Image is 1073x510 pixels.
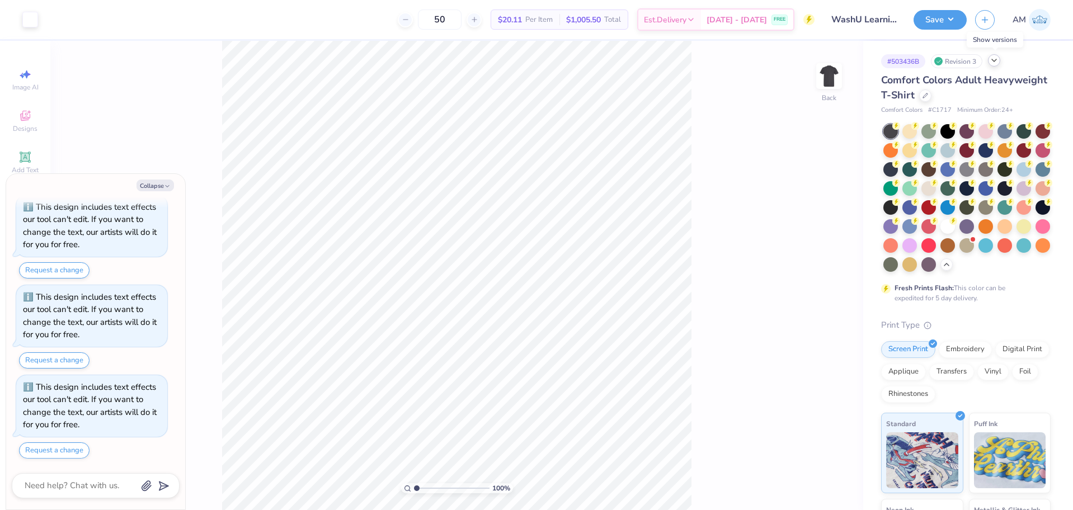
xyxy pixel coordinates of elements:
[881,319,1051,332] div: Print Type
[881,54,925,68] div: # 503436B
[929,363,974,380] div: Transfers
[566,14,601,26] span: $1,005.50
[931,54,982,68] div: Revision 3
[23,201,157,251] div: This design includes text effects our tool can't edit. If you want to change the text, our artist...
[19,262,90,278] button: Request a change
[644,14,686,26] span: Est. Delivery
[886,432,958,488] img: Standard
[881,363,926,380] div: Applique
[974,432,1046,488] img: Puff Ink
[23,381,157,431] div: This design includes text effects our tool can't edit. If you want to change the text, our artist...
[818,65,840,87] img: Back
[23,291,157,341] div: This design includes text effects our tool can't edit. If you want to change the text, our artist...
[19,352,90,369] button: Request a change
[928,106,952,115] span: # C1717
[1013,9,1051,31] a: AM
[418,10,462,30] input: – –
[774,16,785,23] span: FREE
[974,418,997,429] span: Puff Ink
[12,166,39,174] span: Add Text
[914,10,967,30] button: Save
[881,386,935,403] div: Rhinestones
[604,14,621,26] span: Total
[822,93,836,103] div: Back
[939,341,992,358] div: Embroidery
[995,341,1050,358] div: Digital Print
[823,8,905,31] input: Untitled Design
[895,284,954,292] strong: Fresh Prints Flash:
[707,14,767,26] span: [DATE] - [DATE]
[895,283,1032,303] div: This color can be expedited for 5 day delivery.
[492,483,510,493] span: 100 %
[12,83,39,92] span: Image AI
[881,106,923,115] span: Comfort Colors
[498,14,522,26] span: $20.11
[977,363,1009,380] div: Vinyl
[957,106,1013,115] span: Minimum Order: 24 +
[525,14,553,26] span: Per Item
[19,442,90,459] button: Request a change
[137,180,174,191] button: Collapse
[1029,9,1051,31] img: Arvi Mikhail Parcero
[886,418,916,429] span: Standard
[1012,363,1038,380] div: Foil
[1013,13,1026,26] span: AM
[881,73,1047,102] span: Comfort Colors Adult Heavyweight T-Shirt
[13,124,37,133] span: Designs
[881,341,935,358] div: Screen Print
[967,32,1023,48] div: Show versions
